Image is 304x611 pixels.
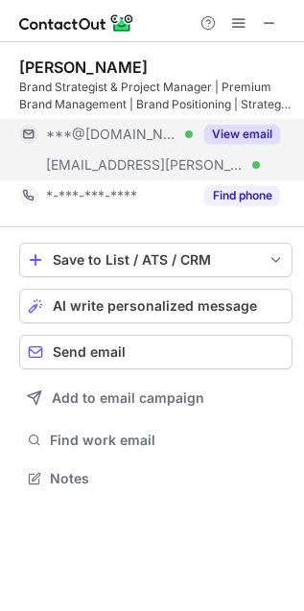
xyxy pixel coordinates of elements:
[50,470,285,487] span: Notes
[19,12,134,35] img: ContactOut v5.3.10
[52,390,204,406] span: Add to email campaign
[19,289,292,323] button: AI write personalized message
[19,465,292,492] button: Notes
[19,381,292,415] button: Add to email campaign
[19,427,292,454] button: Find work email
[50,432,285,449] span: Find work email
[19,243,292,277] button: save-profile-one-click
[19,79,292,113] div: Brand Strategist & Project Manager | Premium Brand Management | Brand Positioning | Strategic Pla...
[53,298,257,314] span: AI write personalized message
[46,126,178,143] span: ***@[DOMAIN_NAME]
[53,252,259,268] div: Save to List / ATS / CRM
[204,186,280,205] button: Reveal Button
[19,335,292,369] button: Send email
[204,125,280,144] button: Reveal Button
[19,58,148,77] div: [PERSON_NAME]
[46,156,246,174] span: [EMAIL_ADDRESS][PERSON_NAME][DOMAIN_NAME]
[53,344,126,360] span: Send email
